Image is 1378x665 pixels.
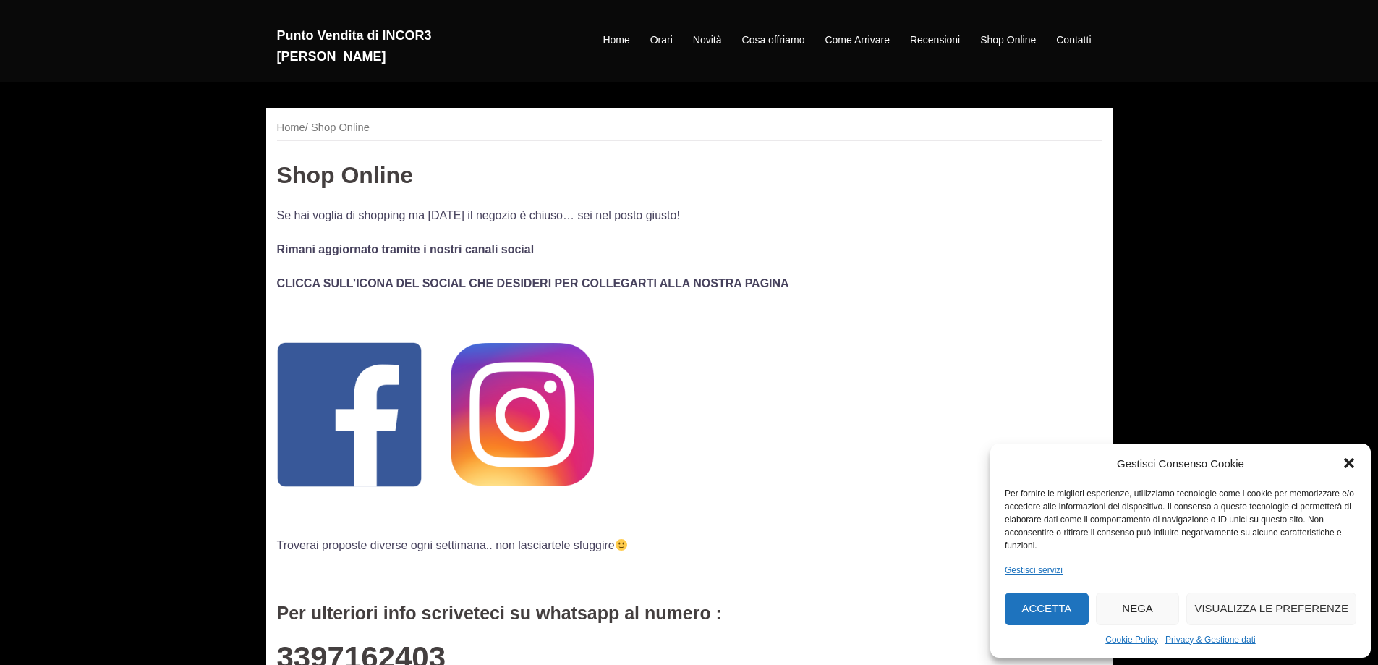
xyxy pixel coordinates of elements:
[1096,593,1180,625] button: Nega
[1005,593,1089,625] button: Accetta
[1117,454,1244,473] div: Gestisci Consenso Cookie
[1105,632,1158,647] a: Cookie Policy
[1005,487,1355,552] div: Per fornire le migliori esperienze, utilizziamo tecnologie come i cookie per memorizzare e/o acce...
[1005,563,1063,577] a: Gestisci servizi
[1186,593,1356,625] button: Visualizza le preferenze
[1342,456,1356,470] div: Chiudi la finestra di dialogo
[1165,632,1256,647] a: Privacy & Gestione dati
